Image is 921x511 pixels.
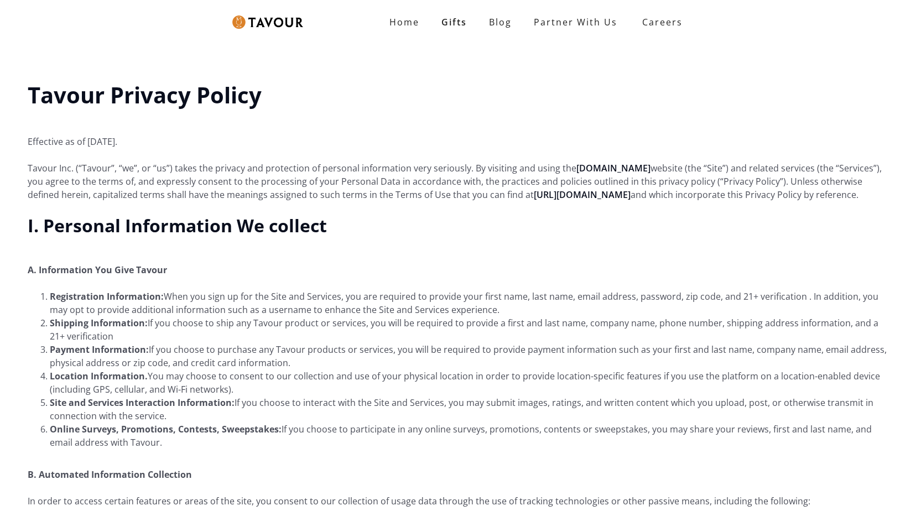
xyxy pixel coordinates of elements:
[389,16,419,28] strong: Home
[50,423,893,449] li: If you choose to participate in any online surveys, promotions, contents or sweepstakes, you may ...
[50,397,235,409] strong: Site and Services Interaction Information:
[430,11,478,33] a: Gifts
[50,343,893,369] li: If you choose to purchase any Tavour products or services, you will be required to provide paymen...
[28,264,167,276] strong: A. Information You Give Tavour
[642,11,683,33] strong: Careers
[28,213,327,237] strong: I. Personal Information We collect
[50,290,893,316] li: When you sign up for the Site and Services, you are required to provide your first name, last nam...
[478,11,523,33] a: Blog
[28,494,893,508] p: In order to access certain features or areas of the site, you consent to our collection of usage ...
[28,161,893,201] p: Tavour Inc. (“Tavour”, “we”, or “us”) takes the privacy and protection of personal information ve...
[628,7,691,38] a: Careers
[523,11,628,33] a: Partner With Us
[50,370,148,382] strong: Location Information.
[50,317,148,329] strong: Shipping Information:
[576,162,651,174] a: [DOMAIN_NAME]
[28,122,893,148] p: Effective as of [DATE].
[50,290,164,303] strong: Registration Information:
[50,343,149,356] strong: Payment Information:
[50,369,893,396] li: You may choose to consent to our collection and use of your physical location in order to provide...
[50,423,282,435] strong: Online Surveys, Promotions, Contests, Sweepstakes:
[28,468,192,481] strong: B. Automated Information Collection
[28,80,262,110] strong: Tavour Privacy Policy
[534,189,631,201] a: [URL][DOMAIN_NAME]
[378,11,430,33] a: Home
[50,316,893,343] li: If you choose to ship any Tavour product or services, you will be required to provide a first and...
[50,396,893,423] li: If you choose to interact with the Site and Services, you may submit images, ratings, and written...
